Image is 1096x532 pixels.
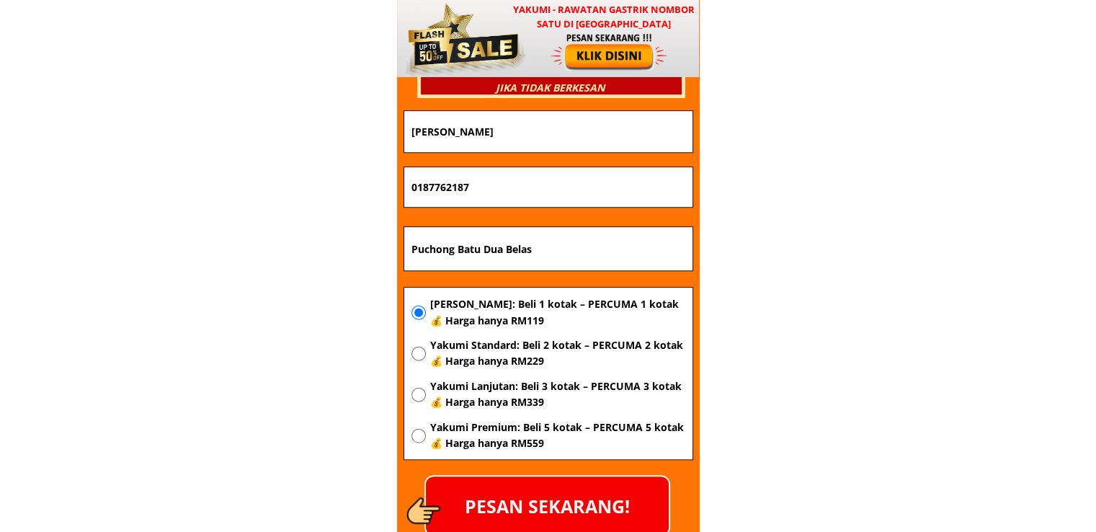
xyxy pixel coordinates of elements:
span: Yakumi Standard: Beli 2 kotak – PERCUMA 2 kotak 💰 Harga hanya RM229 [429,337,685,370]
span: Yakumi Lanjutan: Beli 3 kotak – PERCUMA 3 kotak 💰 Harga hanya RM339 [429,378,685,411]
h3: YAKUMI - Rawatan Gastrik Nombor Satu di [GEOGRAPHIC_DATA] [509,2,698,32]
input: Nama penuh [408,111,689,152]
span: Yakumi Premium: Beli 5 kotak – PERCUMA 5 kotak 💰 Harga hanya RM559 [429,420,685,452]
h3: 100% JAMINAN [PERSON_NAME] DIKEMBALIKAN JIKA TIDAK BERKESAN [419,63,681,96]
input: Nombor Telefon Bimbit [408,167,689,208]
span: [PERSON_NAME]: Beli 1 kotak – PERCUMA 1 kotak 💰 Harga hanya RM119 [429,296,685,329]
input: Alamat [408,227,689,270]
